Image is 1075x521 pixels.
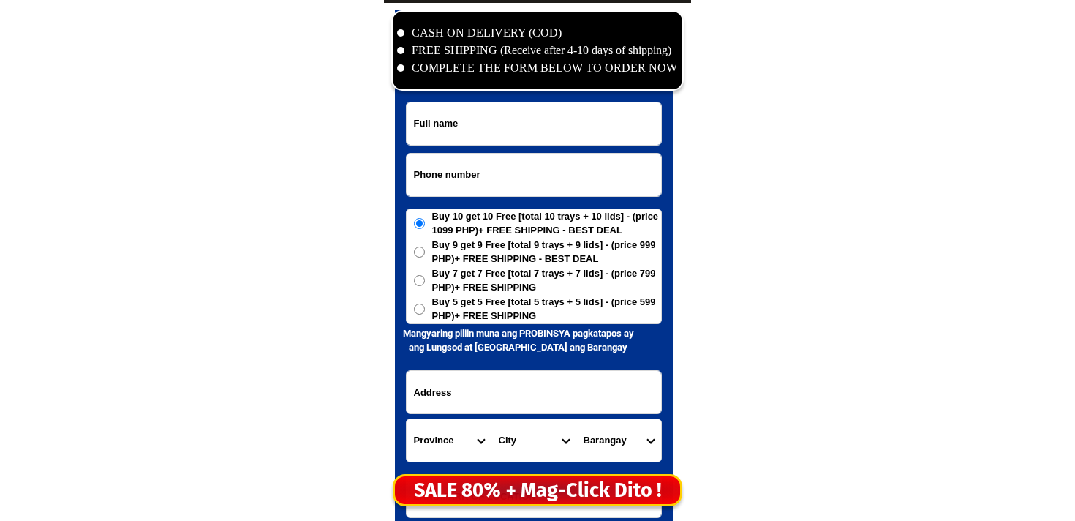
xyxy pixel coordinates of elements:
[414,218,425,229] input: Buy 10 get 10 Free [total 10 trays + 10 lids] - (price 1099 PHP)+ FREE SHIPPING - BEST DEAL
[395,476,680,506] div: SALE 80% + Mag-Click Dito !
[397,42,678,59] li: FREE SHIPPING (Receive after 4-10 days of shipping)
[407,419,491,462] select: Select province
[414,275,425,286] input: Buy 7 get 7 Free [total 7 trays + 7 lids] - (price 799 PHP)+ FREE SHIPPING
[432,209,661,238] span: Buy 10 get 10 Free [total 10 trays + 10 lids] - (price 1099 PHP)+ FREE SHIPPING - BEST DEAL
[397,24,678,42] li: CASH ON DELIVERY (COD)
[397,59,678,77] li: COMPLETE THE FORM BELOW TO ORDER NOW
[432,266,661,295] span: Buy 7 get 7 Free [total 7 trays + 7 lids] - (price 799 PHP)+ FREE SHIPPING
[491,419,576,462] select: Select district
[432,238,661,266] span: Buy 9 get 9 Free [total 9 trays + 9 lids] - (price 999 PHP)+ FREE SHIPPING - BEST DEAL
[432,295,661,323] span: Buy 5 get 5 Free [total 5 trays + 5 lids] - (price 599 PHP)+ FREE SHIPPING
[414,304,425,315] input: Buy 5 get 5 Free [total 5 trays + 5 lids] - (price 599 PHP)+ FREE SHIPPING
[407,102,661,145] input: Input full_name
[576,419,661,462] select: Select commune
[407,154,661,196] input: Input phone_number
[414,247,425,258] input: Buy 9 get 9 Free [total 9 trays + 9 lids] - (price 999 PHP)+ FREE SHIPPING - BEST DEAL
[407,371,661,413] input: Input address
[395,326,641,355] h6: Mangyaring piliin muna ang PROBINSYA pagkatapos ay ang Lungsod at [GEOGRAPHIC_DATA] ang Barangay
